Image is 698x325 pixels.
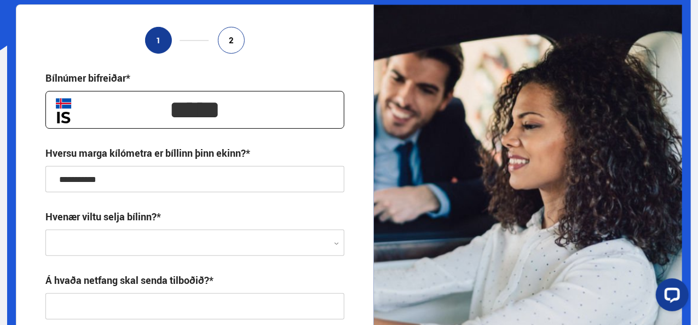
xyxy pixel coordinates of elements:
div: Á hvaða netfang skal senda tilboðið?* [45,273,214,287]
div: Hversu marga kílómetra er bíllinn þinn ekinn?* [45,146,250,159]
div: Bílnúmer bifreiðar* [45,71,130,84]
span: 2 [229,36,234,45]
span: 1 [156,36,161,45]
iframe: LiveChat chat widget [647,274,693,320]
label: Hvenær viltu selja bílinn?* [45,210,161,223]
